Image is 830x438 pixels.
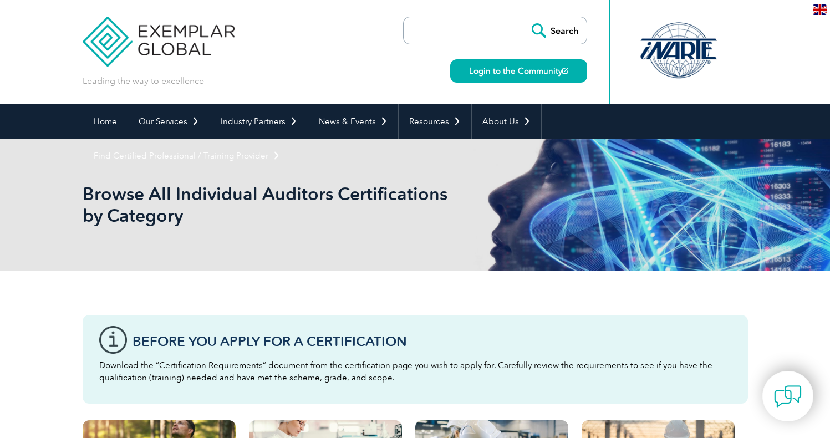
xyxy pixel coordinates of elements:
[472,104,541,139] a: About Us
[562,68,568,74] img: open_square.png
[128,104,210,139] a: Our Services
[774,383,802,410] img: contact-chat.png
[83,104,128,139] a: Home
[308,104,398,139] a: News & Events
[99,359,731,384] p: Download the “Certification Requirements” document from the certification page you wish to apply ...
[526,17,587,44] input: Search
[133,334,731,348] h3: Before You Apply For a Certification
[83,183,508,226] h1: Browse All Individual Auditors Certifications by Category
[813,4,827,15] img: en
[450,59,587,83] a: Login to the Community
[83,139,291,173] a: Find Certified Professional / Training Provider
[399,104,471,139] a: Resources
[210,104,308,139] a: Industry Partners
[83,75,204,87] p: Leading the way to excellence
